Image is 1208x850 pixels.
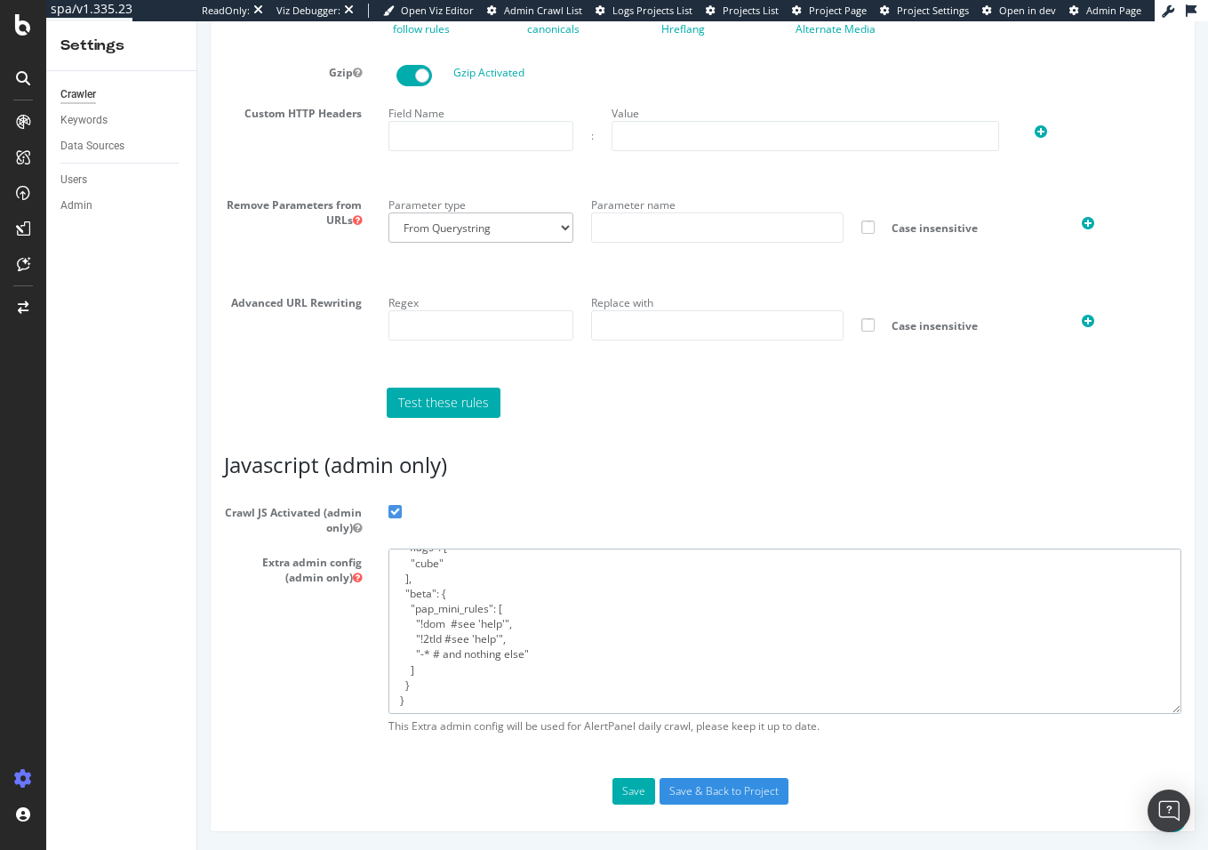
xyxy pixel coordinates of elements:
a: Admin [60,196,184,215]
a: Keywords [60,111,184,130]
div: Users [60,171,87,189]
label: Parameter name [394,170,478,191]
input: Save & Back to Project [462,757,591,783]
a: Test these rules [189,366,303,397]
a: Projects List [706,4,779,18]
span: Admin Crawl List [504,4,582,17]
label: Regex [191,268,221,289]
button: Gzip [156,44,164,59]
div: ReadOnly: [202,4,250,18]
label: Gzip Activated [256,44,327,59]
div: Admin [60,196,92,215]
a: Data Sources [60,137,184,156]
span: Projects List [723,4,779,17]
h3: Javascript (admin only) [27,432,984,455]
a: Crawler [60,85,184,104]
div: Settings [60,36,182,56]
span: Admin Page [1086,4,1141,17]
span: Case insensitive [681,199,857,214]
a: Logs Projects List [596,4,692,18]
div: Data Sources [60,137,124,156]
a: Project Settings [880,4,969,18]
span: Crawl JS Activated (admin only) [13,484,178,514]
label: Custom HTTP Headers [13,78,178,100]
label: Remove Parameters from URLs [13,170,178,206]
div: Open Intercom Messenger [1148,790,1190,832]
span: Case insensitive [681,297,857,312]
span: Project Settings [897,4,969,17]
a: Users [60,171,184,189]
button: Crawl JS Activated (admin only) [156,499,164,514]
div: Crawler [60,85,96,104]
div: Keywords [60,111,108,130]
label: Field Name [191,78,247,100]
div: : [394,107,396,122]
span: Project Page [809,4,867,17]
a: Project Page [792,4,867,18]
label: Value [414,78,442,100]
a: Admin Page [1069,4,1141,18]
label: Parameter type [191,170,268,191]
label: Replace with [394,268,456,289]
label: Extra admin config (admin only) [13,527,178,564]
button: Save [415,757,458,783]
a: Open Viz Editor [383,4,474,18]
span: Logs Projects List [612,4,692,17]
a: Open in dev [982,4,1056,18]
div: Viz Debugger: [276,4,340,18]
span: This Extra admin config will be used for AlertPanel daily crawl, please keep it up to date. [191,697,985,712]
a: Admin Crawl List [487,4,582,18]
span: Open Viz Editor [401,4,474,17]
textarea: { "flags": [ "cube" ], "beta": { "pap_mini_rules": [ "!dom #see 'help'", "!2tld #see 'help'", "-*... [191,527,985,692]
label: Advanced URL Rewriting [13,268,178,289]
span: Open in dev [999,4,1056,17]
label: Gzip [13,37,178,59]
